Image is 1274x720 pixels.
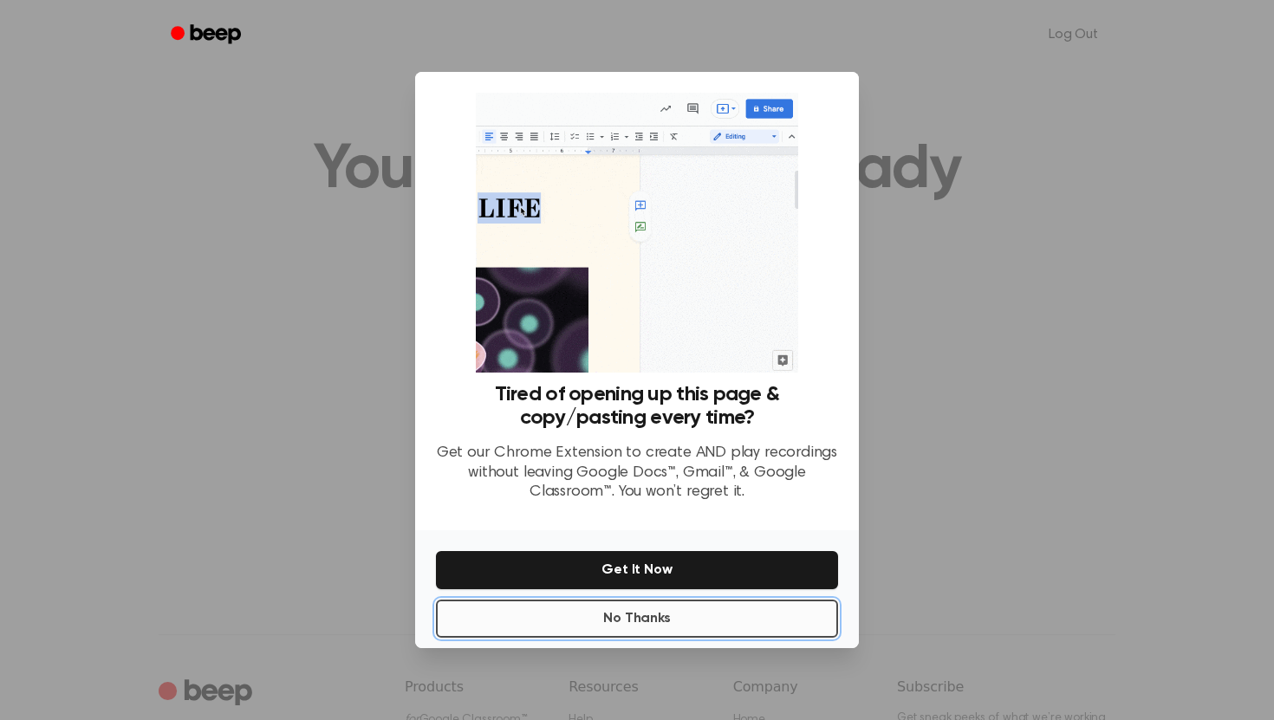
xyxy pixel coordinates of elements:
[159,18,257,52] a: Beep
[476,93,797,373] img: Beep extension in action
[436,600,838,638] button: No Thanks
[436,383,838,430] h3: Tired of opening up this page & copy/pasting every time?
[436,551,838,589] button: Get It Now
[436,444,838,503] p: Get our Chrome Extension to create AND play recordings without leaving Google Docs™, Gmail™, & Go...
[1031,14,1115,55] a: Log Out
